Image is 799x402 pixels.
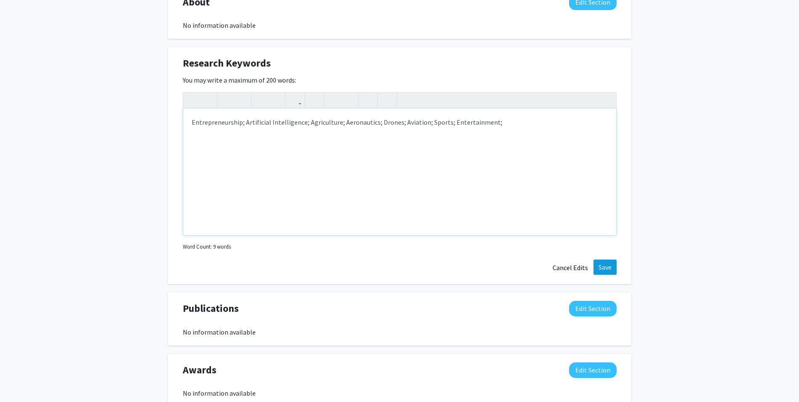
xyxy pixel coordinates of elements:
iframe: Chat [6,364,36,396]
button: Edit Awards [569,362,617,378]
button: Unordered list [326,93,341,107]
span: Awards [183,362,216,378]
div: No information available [183,20,617,30]
button: Fullscreen [599,93,614,107]
div: No information available [183,327,617,337]
button: Emphasis (Ctrl + I) [234,93,249,107]
button: Save [593,260,617,275]
button: Link [288,93,302,107]
small: Word Count: 9 words [183,243,231,251]
button: Edit Publications [569,301,617,316]
button: Ordered list [341,93,356,107]
label: You may write a maximum of 200 words: [183,75,296,85]
button: Strong (Ctrl + B) [219,93,234,107]
button: Superscript [254,93,268,107]
button: Redo (Ctrl + Y) [200,93,215,107]
button: Insert Image [307,93,322,107]
button: Cancel Edits [547,260,593,276]
div: No information available [183,388,617,398]
button: Subscript [268,93,283,107]
span: Publications [183,301,239,316]
button: Remove format [361,93,375,107]
button: Insert horizontal rule [380,93,395,107]
button: Undo (Ctrl + Z) [185,93,200,107]
div: Note to users with screen readers: Please deactivate our accessibility plugin for this page as it... [183,109,616,235]
span: Research Keywords [183,56,271,71]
